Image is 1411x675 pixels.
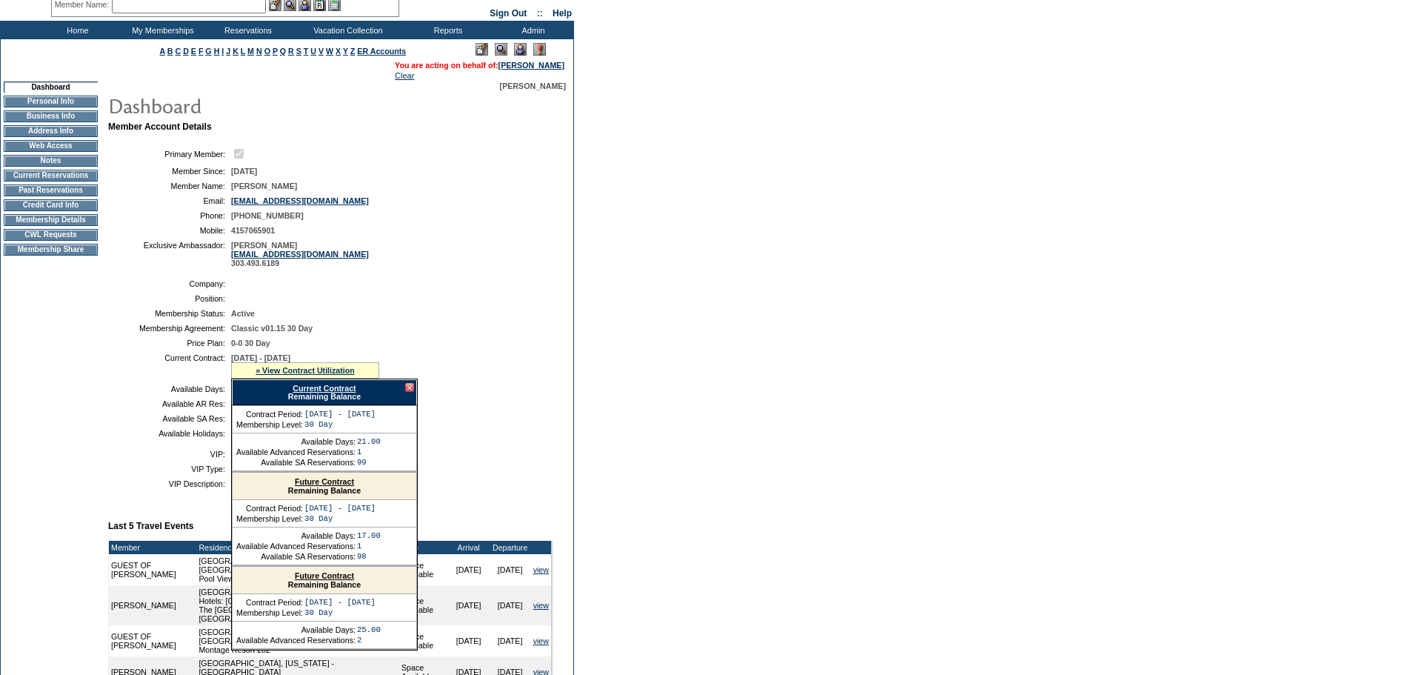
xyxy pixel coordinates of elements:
[231,339,270,348] span: 0-0 30 Day
[114,167,225,176] td: Member Since:
[399,554,448,585] td: Space Available
[167,47,173,56] a: B
[490,585,531,625] td: [DATE]
[4,125,98,137] td: Address Info
[404,21,489,39] td: Reports
[4,96,98,107] td: Personal Info
[114,339,225,348] td: Price Plan:
[233,567,416,594] div: Remaining Balance
[114,196,225,205] td: Email:
[343,47,348,56] a: Y
[357,552,381,561] td: 98
[114,279,225,288] td: Company:
[236,514,303,523] td: Membership Level:
[236,608,303,617] td: Membership Level:
[350,47,356,56] a: Z
[4,82,98,93] td: Dashboard
[395,71,414,80] a: Clear
[304,420,376,429] td: 30 Day
[236,598,303,607] td: Contract Period:
[295,571,354,580] a: Future Contract
[221,47,224,56] a: I
[4,184,98,196] td: Past Reservations
[107,90,404,120] img: pgTtlDashboard.gif
[231,353,290,362] span: [DATE] - [DATE]
[553,8,572,19] a: Help
[108,521,193,531] b: Last 5 Travel Events
[399,541,448,554] td: Type
[196,541,399,554] td: Residence
[114,147,225,161] td: Primary Member:
[448,585,490,625] td: [DATE]
[109,585,196,625] td: [PERSON_NAME]
[490,554,531,585] td: [DATE]
[495,43,507,56] img: View Mode
[326,47,333,56] a: W
[4,229,98,241] td: CWL Requests
[490,8,527,19] a: Sign Out
[357,47,406,56] a: ER Accounts
[537,8,543,19] span: ::
[336,47,341,56] a: X
[108,122,212,132] b: Member Account Details
[199,47,204,56] a: F
[448,541,490,554] td: Arrival
[109,541,196,554] td: Member
[304,504,376,513] td: [DATE] - [DATE]
[236,458,356,467] td: Available SA Reservations:
[318,47,324,56] a: V
[231,309,255,318] span: Active
[357,636,381,645] td: 2
[114,226,225,235] td: Mobile:
[196,625,399,656] td: [GEOGRAPHIC_DATA], [US_STATE] - [GEOGRAPHIC_DATA] Montage Resort 282
[160,47,165,56] a: A
[533,636,549,645] a: view
[231,196,369,205] a: [EMAIL_ADDRESS][DOMAIN_NAME]
[4,110,98,122] td: Business Info
[231,241,369,267] span: [PERSON_NAME] 303.493.6189
[490,625,531,656] td: [DATE]
[236,504,303,513] td: Contract Period:
[304,47,309,56] a: T
[236,420,303,429] td: Membership Level:
[304,410,376,419] td: [DATE] - [DATE]
[236,542,356,551] td: Available Advanced Reservations:
[500,82,566,90] span: [PERSON_NAME]
[114,241,225,267] td: Exclusive Ambassador:
[236,636,356,645] td: Available Advanced Reservations:
[296,47,301,56] a: S
[114,429,225,438] td: Available Holidays:
[214,47,220,56] a: H
[357,437,381,446] td: 21.00
[236,448,356,456] td: Available Advanced Reservations:
[33,21,119,39] td: Home
[288,47,294,56] a: R
[236,625,356,634] td: Available Days:
[4,155,98,167] td: Notes
[4,244,98,256] td: Membership Share
[114,385,225,393] td: Available Days:
[498,61,564,70] a: [PERSON_NAME]
[114,309,225,318] td: Membership Status:
[357,458,381,467] td: 99
[236,531,356,540] td: Available Days:
[448,625,490,656] td: [DATE]
[357,625,381,634] td: 25.00
[183,47,189,56] a: D
[357,531,381,540] td: 17.00
[264,47,270,56] a: O
[232,379,417,405] div: Remaining Balance
[231,226,275,235] span: 4157065901
[196,585,399,625] td: [GEOGRAPHIC_DATA], [US_STATE] - The Peninsula Hotels: [GEOGRAPHIC_DATA], [US_STATE] The [GEOGRAPH...
[236,437,356,446] td: Available Days:
[280,47,286,56] a: Q
[357,448,381,456] td: 1
[175,47,181,56] a: C
[231,324,313,333] span: Classic v01.15 30 Day
[114,294,225,303] td: Position:
[191,47,196,56] a: E
[114,414,225,423] td: Available SA Res:
[114,479,225,488] td: VIP Description:
[205,47,211,56] a: G
[4,170,98,182] td: Current Reservations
